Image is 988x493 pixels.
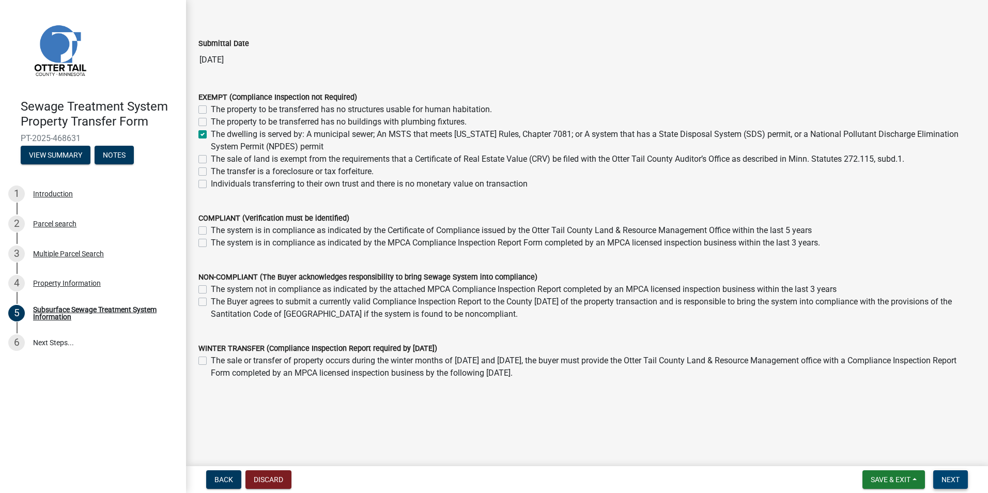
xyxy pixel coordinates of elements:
[211,116,467,128] label: The property to be transferred has no buildings with plumbing fixtures.
[33,190,73,197] div: Introduction
[21,99,178,129] h4: Sewage Treatment System Property Transfer Form
[33,306,169,320] div: Subsurface Sewage Treatment System Information
[862,470,925,489] button: Save & Exit
[211,224,812,237] label: The system is in compliance as indicated by the Certificate of Compliance issued by the Otter Tai...
[933,470,968,489] button: Next
[211,178,528,190] label: Individuals transferring to their own trust and there is no monetary value on transaction
[211,355,976,379] label: The sale or transfer of property occurs during the winter months of [DATE] and [DATE], the buyer ...
[198,274,537,281] label: NON-COMPLIANT (The Buyer acknowledges responsibility to bring Sewage System into compliance)
[8,275,25,291] div: 4
[211,165,374,178] label: The transfer is a foreclosure or tax forfeiture.
[21,133,165,143] span: PT-2025-468631
[8,334,25,351] div: 6
[33,280,101,287] div: Property Information
[198,215,349,222] label: COMPLIANT (Verification must be identified)
[941,475,960,484] span: Next
[211,103,492,116] label: The property to be transferred has no structures usable for human habitation.
[245,470,291,489] button: Discard
[8,215,25,232] div: 2
[198,40,249,48] label: Submittal Date
[211,237,820,249] label: The system is in compliance as indicated by the MPCA Compliance Inspection Report Form completed ...
[871,475,910,484] span: Save & Exit
[211,296,976,320] label: The Buyer agrees to submit a currently valid Compliance Inspection Report to the County [DATE] of...
[21,11,98,88] img: Otter Tail County, Minnesota
[198,345,437,352] label: WINTER TRANSFER (Compliance Inspection Report required by [DATE])
[95,151,134,160] wm-modal-confirm: Notes
[211,128,976,153] label: The dwelling is served by: A municipal sewer; An MSTS that meets [US_STATE] Rules, Chapter 7081; ...
[33,250,104,257] div: Multiple Parcel Search
[211,153,904,165] label: The sale of land is exempt from the requirements that a Certificate of Real Estate Value (CRV) be...
[8,186,25,202] div: 1
[214,475,233,484] span: Back
[8,305,25,321] div: 5
[21,146,90,164] button: View Summary
[8,245,25,262] div: 3
[198,94,357,101] label: EXEMPT (Compliance Inspection not Required)
[33,220,76,227] div: Parcel search
[211,283,837,296] label: The system not in compliance as indicated by the attached MPCA Compliance Inspection Report compl...
[21,151,90,160] wm-modal-confirm: Summary
[206,470,241,489] button: Back
[95,146,134,164] button: Notes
